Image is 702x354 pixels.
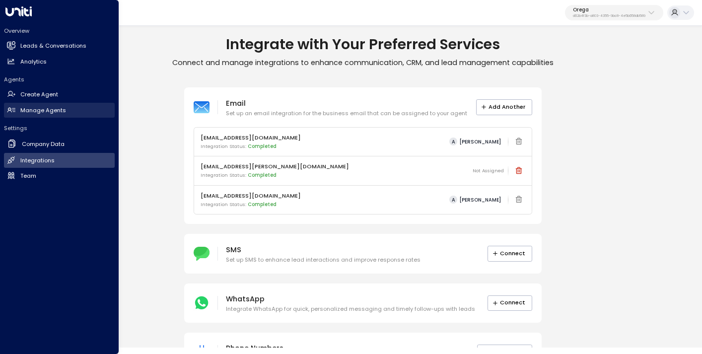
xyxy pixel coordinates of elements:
a: Leads & Conversations [4,39,115,54]
p: [EMAIL_ADDRESS][PERSON_NAME][DOMAIN_NAME] [201,162,349,171]
button: A[PERSON_NAME] [446,136,504,147]
p: [EMAIL_ADDRESS][DOMAIN_NAME] [201,192,301,200]
span: [PERSON_NAME] [459,197,501,203]
span: Email integration cannot be deleted while linked to an active agent. Please deactivate the agent ... [512,135,525,148]
h2: Settings [4,124,115,132]
p: Integrate WhatsApp for quick, personalized messaging and timely follow-ups with leads [226,305,475,313]
p: Phone Numbers [226,342,443,354]
p: Integration Status: [201,201,301,208]
h2: Analytics [20,58,47,66]
p: d62b4f3b-a803-4355-9bc8-4e5b658db589 [573,14,645,18]
span: A [449,196,457,204]
h2: Company Data [22,140,65,148]
a: Analytics [4,54,115,69]
span: [PERSON_NAME] [459,139,501,144]
button: Connect [488,295,532,311]
h2: Leads & Conversations [20,42,86,50]
p: SMS [226,244,421,256]
button: Add Another [476,99,532,115]
p: Connect and manage integrations to enhance communication, CRM, and lead management capabilities [24,58,702,68]
p: Integration Status: [201,143,301,150]
a: Create Agent [4,87,115,102]
a: Company Data [4,136,115,152]
p: [EMAIL_ADDRESS][DOMAIN_NAME] [201,134,301,142]
a: Team [4,168,115,183]
span: A [449,138,457,145]
p: WhatsApp [226,293,475,305]
a: Integrations [4,153,115,168]
span: Completed [248,172,277,178]
p: Integration Status: [201,172,349,179]
h2: Agents [4,75,115,83]
span: Not Assigned [473,167,504,174]
p: Email [226,97,467,109]
button: Oregad62b4f3b-a803-4355-9bc8-4e5b658db589 [565,5,663,21]
h2: Team [20,172,36,180]
h2: Create Agent [20,90,58,99]
button: Connect [488,246,532,261]
h2: Manage Agents [20,106,66,115]
span: Completed [248,143,277,149]
button: A[PERSON_NAME] [446,194,504,205]
p: Set up an email integration for the business email that can be assigned to your agent [226,109,467,118]
h1: Integrate with Your Preferred Services [24,36,702,53]
span: Completed [248,201,277,208]
span: Email integration cannot be deleted while linked to an active agent. Please deactivate the agent ... [512,193,525,206]
p: Set up SMS to enhance lead interactions and improve response rates [226,256,421,264]
h2: Integrations [20,156,55,165]
h2: Overview [4,27,115,35]
a: Manage Agents [4,103,115,118]
p: Orega [573,7,645,13]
